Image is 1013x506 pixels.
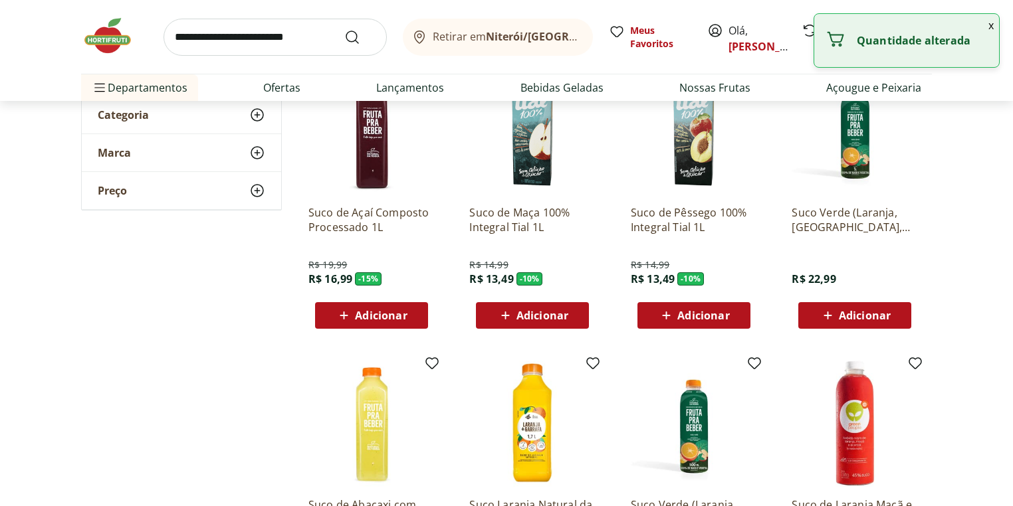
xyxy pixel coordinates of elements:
[792,68,918,195] img: Suco Verde (Laranja, Hortelã, Couve, Maça e Gengibre) 1L
[729,39,815,54] a: [PERSON_NAME]
[469,361,596,487] img: Suco Laranja Natural da Terra 1,7L
[98,146,131,159] span: Marca
[630,24,691,50] span: Meus Favoritos
[631,205,757,234] a: Suco de Pêssego 100% Integral Tial 1L
[677,272,704,286] span: - 10 %
[792,361,918,487] img: Suco de Laranja Maçã e Acerola Greenpeople 500ml
[315,302,428,329] button: Adicionar
[81,16,148,56] img: Hortifruti
[469,258,508,272] span: R$ 14,99
[631,68,757,195] img: Suco de Pêssego 100% Integral Tial 1L
[344,29,376,45] button: Submit Search
[609,24,691,50] a: Meus Favoritos
[92,72,108,104] button: Menu
[92,72,187,104] span: Departamentos
[792,272,836,286] span: R$ 22,99
[98,184,127,197] span: Preço
[677,310,729,321] span: Adicionar
[631,272,675,286] span: R$ 13,49
[839,310,891,321] span: Adicionar
[403,19,593,56] button: Retirar emNiterói/[GEOGRAPHIC_DATA]
[263,80,300,96] a: Ofertas
[469,68,596,195] img: Suco de Maça 100% Integral Tial 1L
[376,80,444,96] a: Lançamentos
[355,272,382,286] span: - 15 %
[729,23,788,54] span: Olá,
[469,272,513,286] span: R$ 13,49
[308,272,352,286] span: R$ 16,99
[308,68,435,195] img: Suco de Açaí Composto Processado 1L
[631,258,669,272] span: R$ 14,99
[983,14,999,37] button: Fechar notificação
[82,172,281,209] button: Preço
[857,34,988,47] p: Quantidade alterada
[308,205,435,234] a: Suco de Açaí Composto Processado 1L
[486,29,637,44] b: Niterói/[GEOGRAPHIC_DATA]
[516,310,568,321] span: Adicionar
[798,302,911,329] button: Adicionar
[82,96,281,133] button: Categoria
[476,302,589,329] button: Adicionar
[355,310,407,321] span: Adicionar
[637,302,750,329] button: Adicionar
[433,31,580,42] span: Retirar em
[792,205,918,234] a: Suco Verde (Laranja, [GEOGRAPHIC_DATA], Couve, Maça e Gengibre) 1L
[98,108,149,122] span: Categoria
[82,134,281,171] button: Marca
[469,205,596,234] a: Suco de Maça 100% Integral Tial 1L
[631,361,757,487] img: Suco Verde (Laranja, Hortelã, Couve, Maça e Gengibre) 500ml
[679,80,750,96] a: Nossas Frutas
[164,19,387,56] input: search
[520,80,604,96] a: Bebidas Geladas
[826,80,921,96] a: Açougue e Peixaria
[516,272,543,286] span: - 10 %
[308,361,435,487] img: Suco de Abacaxi com Hortelã Processado 1L
[308,258,347,272] span: R$ 19,99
